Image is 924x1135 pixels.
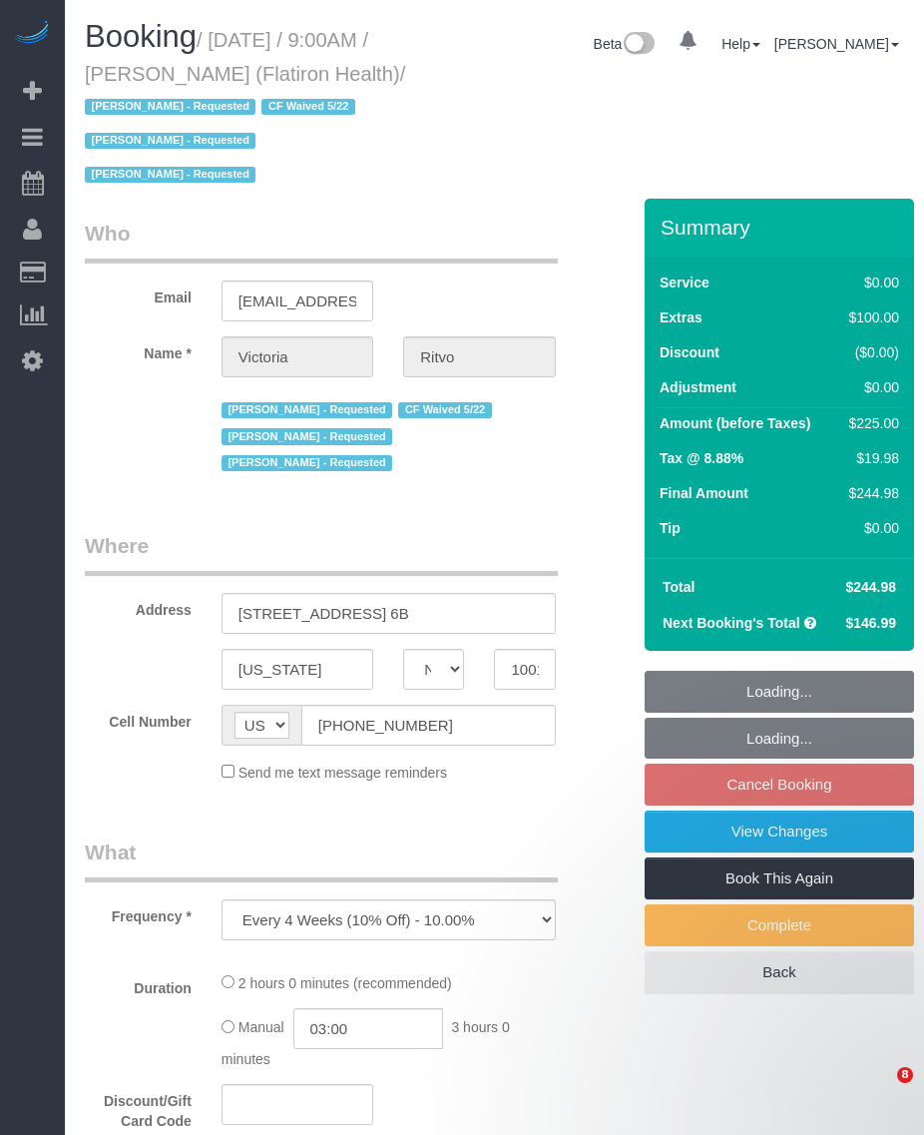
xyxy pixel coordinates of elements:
[85,133,255,149] span: [PERSON_NAME] - Requested
[222,402,392,418] span: [PERSON_NAME] - Requested
[660,342,719,362] label: Discount
[774,36,899,52] a: [PERSON_NAME]
[594,36,656,52] a: Beta
[841,377,899,397] div: $0.00
[622,32,655,58] img: New interface
[663,579,694,595] strong: Total
[645,857,914,899] a: Book This Again
[222,455,392,471] span: [PERSON_NAME] - Requested
[403,336,555,377] input: Last Name
[238,1020,284,1036] span: Manual
[845,615,896,631] span: $146.99
[845,579,896,595] span: $244.98
[70,899,207,926] label: Frequency *
[222,281,373,321] input: Email
[222,428,392,444] span: [PERSON_NAME] - Requested
[70,705,207,732] label: Cell Number
[85,167,255,183] span: [PERSON_NAME] - Requested
[85,531,558,576] legend: Where
[660,448,743,468] label: Tax @ 8.88%
[841,307,899,327] div: $100.00
[222,1020,510,1068] span: 3 hours 0 minutes
[841,273,899,292] div: $0.00
[841,342,899,362] div: ($0.00)
[70,971,207,998] label: Duration
[661,216,904,239] h3: Summary
[261,99,354,115] span: CF Waived 5/22
[494,649,555,690] input: Zip Code
[85,838,558,882] legend: What
[841,413,899,433] div: $225.00
[645,811,914,852] a: View Changes
[660,518,681,538] label: Tip
[70,336,207,363] label: Name *
[660,307,702,327] label: Extras
[301,705,556,746] input: Cell Number
[856,1067,904,1115] iframe: Intercom live chat
[70,1084,207,1131] label: Discount/Gift Card Code
[663,615,800,631] strong: Next Booking's Total
[660,413,810,433] label: Amount (before Taxes)
[841,483,899,503] div: $244.98
[897,1067,913,1083] span: 8
[238,765,447,781] span: Send me text message reminders
[70,593,207,620] label: Address
[398,402,491,418] span: CF Waived 5/22
[660,377,736,397] label: Adjustment
[85,99,255,115] span: [PERSON_NAME] - Requested
[721,36,760,52] a: Help
[12,20,52,48] img: Automaid Logo
[222,649,373,690] input: City
[70,281,207,307] label: Email
[222,336,373,377] input: First Name
[660,483,748,503] label: Final Amount
[660,273,709,292] label: Service
[85,219,558,264] legend: Who
[85,19,197,54] span: Booking
[238,975,452,991] span: 2 hours 0 minutes (recommended)
[841,448,899,468] div: $19.98
[85,29,405,187] small: / [DATE] / 9:00AM / [PERSON_NAME] (Flatiron Health)
[841,518,899,538] div: $0.00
